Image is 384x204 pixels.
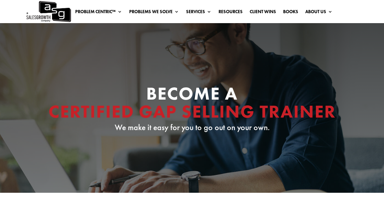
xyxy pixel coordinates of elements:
[250,9,276,16] a: Client Wins
[75,9,122,16] a: Problem Centric™
[283,9,298,16] a: Books
[305,9,333,16] a: About Us
[39,124,346,131] p: We make it easy for you to go out on your own.
[39,84,346,124] h1: Become A
[219,9,243,16] a: Resources
[186,9,211,16] a: Services
[129,9,179,16] a: Problems We Solve
[49,100,336,123] span: Certified Gap Selling Trainer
